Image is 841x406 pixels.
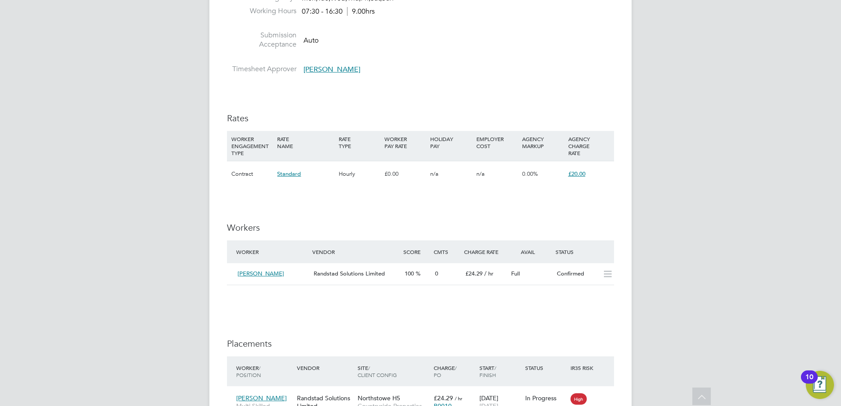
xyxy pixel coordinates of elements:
[303,65,360,74] span: [PERSON_NAME]
[275,131,336,154] div: RATE NAME
[405,270,414,277] span: 100
[805,377,813,388] div: 10
[523,360,569,376] div: Status
[227,112,614,124] h3: Rates
[434,364,457,378] span: / PO
[234,360,295,383] div: Worker
[568,170,585,178] span: £20.00
[227,31,296,49] label: Submission Acceptance
[234,389,614,397] a: [PERSON_NAME]Multi Skilled Operative / FinisherRandstad Solutions LimitedNorthstowe H5Countryside...
[227,65,296,74] label: Timesheet Approver
[431,244,462,260] div: Cmts
[401,244,431,260] div: Score
[238,270,284,277] span: [PERSON_NAME]
[568,360,599,376] div: IR35 Risk
[229,161,275,187] div: Contract
[520,131,566,154] div: AGENCY MARKUP
[314,270,385,277] span: Randstad Solutions Limited
[477,360,523,383] div: Start
[435,270,438,277] span: 0
[295,360,355,376] div: Vendor
[358,364,397,378] span: / Client Config
[462,244,508,260] div: Charge Rate
[476,170,485,178] span: n/a
[236,364,261,378] span: / Position
[336,131,382,154] div: RATE TYPE
[430,170,439,178] span: n/a
[358,394,400,402] span: Northstowe H5
[806,371,834,399] button: Open Resource Center, 10 new notifications
[566,131,612,161] div: AGENCY CHARGE RATE
[355,360,431,383] div: Site
[277,170,301,178] span: Standard
[434,394,453,402] span: £24.29
[227,7,296,16] label: Working Hours
[382,161,428,187] div: £0.00
[382,131,428,154] div: WORKER PAY RATE
[484,270,494,277] span: / hr
[310,244,401,260] div: Vendor
[455,395,462,402] span: / hr
[229,131,275,161] div: WORKER ENGAGEMENT TYPE
[522,170,538,178] span: 0.00%
[511,270,520,277] span: Full
[302,7,375,16] div: 07:30 - 16:30
[431,360,477,383] div: Charge
[236,394,287,402] span: [PERSON_NAME]
[553,244,614,260] div: Status
[553,267,599,281] div: Confirmed
[227,222,614,233] h3: Workers
[479,364,496,378] span: / Finish
[508,244,553,260] div: Avail
[227,338,614,349] h3: Placements
[525,394,567,402] div: In Progress
[234,244,310,260] div: Worker
[336,161,382,187] div: Hourly
[428,131,474,154] div: HOLIDAY PAY
[570,393,587,405] span: High
[303,36,318,45] span: Auto
[347,7,375,16] span: 9.00hrs
[474,131,520,154] div: EMPLOYER COST
[465,270,483,277] span: £24.29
